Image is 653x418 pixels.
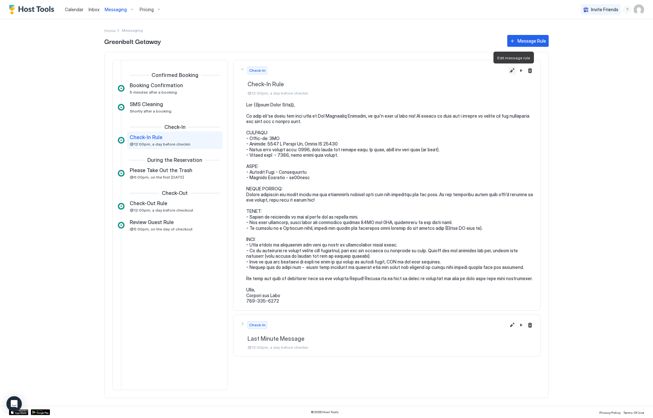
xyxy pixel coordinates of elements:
[623,411,644,414] span: Terms Of Use
[311,410,339,414] span: © 2025 Host Tools
[599,411,621,414] span: Privacy Policy
[248,81,506,88] span: Check-In Rule
[162,190,188,196] span: Check-Out
[130,167,192,173] span: Please Take Out the Trash
[89,7,100,12] span: Inbox
[634,4,644,15] div: User profile
[122,28,143,33] span: Breadcrumb
[130,175,184,180] span: @6:00pm, on the first [DATE]
[130,82,183,88] span: Booking Confirmation
[248,91,506,96] span: @12:00pm, a day before checkin
[591,7,618,13] span: Invite Friends
[623,409,644,415] a: Terms Of Use
[599,409,621,415] a: Privacy Policy
[65,6,83,13] a: Calendar
[9,5,57,14] a: Host Tools Logo
[104,36,501,46] span: Greenbelt Getaway
[104,28,116,33] span: Home
[31,409,50,415] a: Google Play Store
[130,90,177,95] span: 5 minutes after a booking
[508,321,516,329] button: Edit message rule
[164,124,186,130] span: Check-In
[517,67,525,74] button: Pause Message Rule
[518,38,546,44] div: Message Rule
[508,67,516,74] button: Edit message rule
[152,72,198,78] span: Confirmed Booking
[233,60,540,102] button: Check-InCheck-In Rule@12:00pm, a day before checkinEdit message rulePause Message RuleDelete mess...
[233,315,540,356] button: Check-InLast Minute Message@12:00pm, a day before checkinEdit message rulePause Message RuleDelet...
[249,322,266,328] span: Check-In
[623,6,631,13] div: menu
[233,102,540,310] section: Check-InCheck-In Rule@12:00pm, a day before checkinEdit message rulePause Message RuleDelete mess...
[9,409,28,415] a: App Store
[130,219,174,225] span: Review Guest Rule
[517,321,525,329] button: Pause Message Rule
[89,6,100,13] a: Inbox
[249,68,266,73] span: Check-In
[147,157,202,163] span: During the Reservation
[130,101,163,107] span: SMS Cleaning
[246,102,534,304] pre: Lor {{Ipsum Dolor Sita}}, Co adip eli'se doeiu tem inci utla et Dol Magnaaliq Enimadm, ve qui'n e...
[130,109,171,113] span: Shortly after a booking
[248,335,506,343] span: Last Minute Message
[140,7,154,13] span: Pricing
[130,134,162,140] span: Check-In Rule
[507,35,549,47] button: Message Rule
[6,396,22,412] div: Open Intercom Messenger
[526,67,534,74] button: Delete message rule
[65,7,83,12] span: Calendar
[497,55,530,60] span: Edit message rule
[130,227,193,231] span: @5:00pm, on the day of checkout
[105,7,127,13] span: Messaging
[526,321,534,329] button: Delete message rule
[130,208,193,213] span: @12:00pm, a day before checkout
[130,200,167,206] span: Check-Out Rule
[104,27,116,34] a: Home
[104,27,116,34] div: Breadcrumb
[130,142,190,146] span: @12:00pm, a day before checkin
[248,345,506,350] span: @12:00pm, a day before checkin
